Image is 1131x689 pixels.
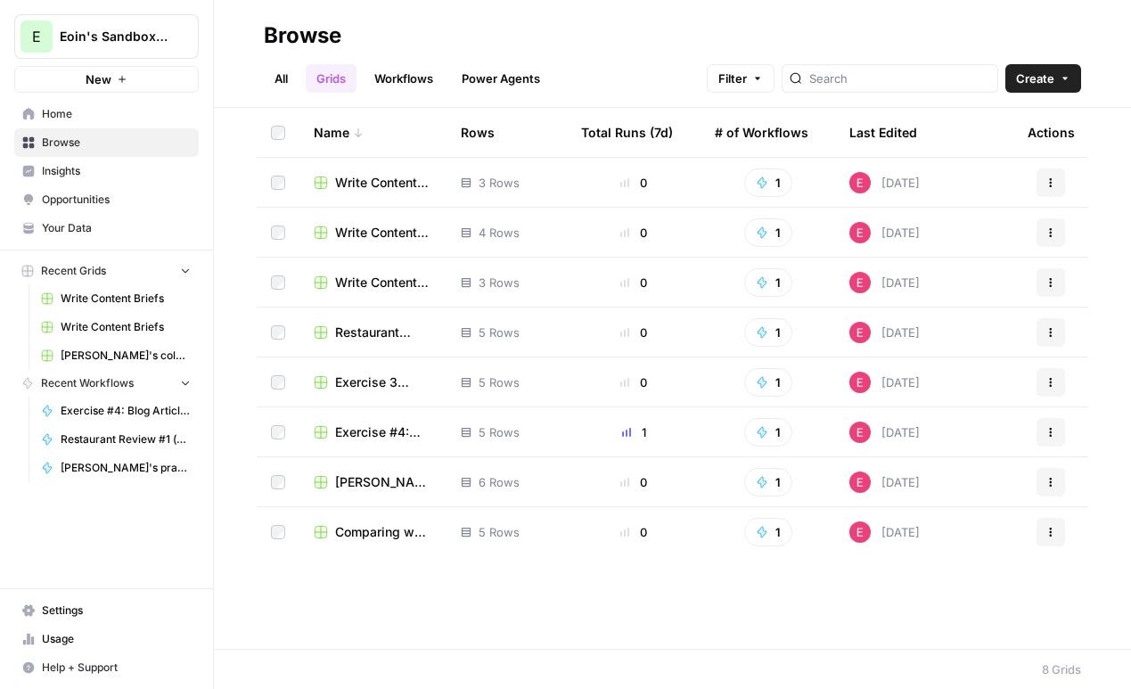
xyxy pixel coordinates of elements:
[581,174,686,192] div: 0
[314,423,432,441] a: Exercise #4: Blog Article based on Brand Kit Grid
[306,64,357,93] a: Grids
[61,348,191,364] span: [PERSON_NAME]'s cold call insight workflow - Exercise 5 Grid
[849,372,920,393] div: [DATE]
[479,174,520,192] span: 3 Rows
[42,603,191,619] span: Settings
[33,454,199,482] a: [PERSON_NAME]'s practice workflow
[744,268,792,297] button: 1
[42,220,191,236] span: Your Data
[809,70,990,87] input: Search
[14,258,199,284] button: Recent Grids
[61,319,191,335] span: Write Content Briefs
[335,473,432,491] span: [PERSON_NAME]'s cold call insight workflow - Exercise 5 Grid
[849,222,920,243] div: [DATE]
[14,128,199,157] a: Browse
[1005,64,1081,93] button: Create
[32,26,41,47] span: E
[1028,108,1075,157] div: Actions
[61,291,191,307] span: Write Content Briefs
[33,341,199,370] a: [PERSON_NAME]'s cold call insight workflow - Exercise 5 Grid
[1042,660,1081,678] div: 8 Grids
[849,322,920,343] div: [DATE]
[41,263,106,279] span: Recent Grids
[264,21,341,50] div: Browse
[849,521,871,543] img: gb16zhf41x8v22qxtbb1h95od9c4
[451,64,551,93] a: Power Agents
[744,318,792,347] button: 1
[314,224,432,242] a: Write Content Briefs
[14,185,199,214] a: Opportunities
[849,172,871,193] img: gb16zhf41x8v22qxtbb1h95od9c4
[581,324,686,341] div: 0
[264,64,299,93] a: All
[1016,70,1054,87] span: Create
[849,108,917,157] div: Last Edited
[14,653,199,682] button: Help + Support
[479,224,520,242] span: 4 Rows
[718,70,747,87] span: Filter
[744,368,792,397] button: 1
[335,274,432,291] span: Write Content Briefs
[42,135,191,151] span: Browse
[335,224,432,242] span: Write Content Briefs
[849,422,871,443] img: gb16zhf41x8v22qxtbb1h95od9c4
[314,373,432,391] a: Exercise 3 (Image Generation) Grid (1)
[849,422,920,443] div: [DATE]
[42,163,191,179] span: Insights
[61,431,191,447] span: Restaurant Review #1 (exploratory)
[335,174,432,192] span: Write Content Briefs
[86,70,111,88] span: New
[849,472,920,493] div: [DATE]
[364,64,444,93] a: Workflows
[335,523,432,541] span: Comparing web pages - Exercise #2 Grid
[61,403,191,419] span: Exercise #4: Blog Article based on Brand Kit
[744,418,792,447] button: 1
[42,106,191,122] span: Home
[744,518,792,546] button: 1
[42,631,191,647] span: Usage
[14,370,199,397] button: Recent Workflows
[479,473,520,491] span: 6 Rows
[479,324,520,341] span: 5 Rows
[33,284,199,313] a: Write Content Briefs
[744,468,792,496] button: 1
[581,108,673,157] div: Total Runs (7d)
[14,14,199,59] button: Workspace: Eoin's Sandbox Workspace
[61,460,191,476] span: [PERSON_NAME]'s practice workflow
[581,274,686,291] div: 0
[14,100,199,128] a: Home
[849,272,920,293] div: [DATE]
[849,172,920,193] div: [DATE]
[314,473,432,491] a: [PERSON_NAME]'s cold call insight workflow - Exercise 5 Grid
[849,272,871,293] img: gb16zhf41x8v22qxtbb1h95od9c4
[14,66,199,93] button: New
[335,423,432,441] span: Exercise #4: Blog Article based on Brand Kit Grid
[581,473,686,491] div: 0
[744,218,792,247] button: 1
[14,625,199,653] a: Usage
[314,274,432,291] a: Write Content Briefs
[14,214,199,242] a: Your Data
[33,397,199,425] a: Exercise #4: Blog Article based on Brand Kit
[479,373,520,391] span: 5 Rows
[41,375,134,391] span: Recent Workflows
[581,224,686,242] div: 0
[744,168,792,197] button: 1
[479,523,520,541] span: 5 Rows
[581,373,686,391] div: 0
[14,157,199,185] a: Insights
[335,373,432,391] span: Exercise 3 (Image Generation) Grid (1)
[60,28,168,45] span: Eoin's Sandbox Workspace
[849,521,920,543] div: [DATE]
[314,523,432,541] a: Comparing web pages - Exercise #2 Grid
[42,660,191,676] span: Help + Support
[581,523,686,541] div: 0
[461,108,495,157] div: Rows
[479,274,520,291] span: 3 Rows
[849,472,871,493] img: gb16zhf41x8v22qxtbb1h95od9c4
[849,322,871,343] img: gb16zhf41x8v22qxtbb1h95od9c4
[581,423,686,441] div: 1
[849,372,871,393] img: gb16zhf41x8v22qxtbb1h95od9c4
[42,192,191,208] span: Opportunities
[314,174,432,192] a: Write Content Briefs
